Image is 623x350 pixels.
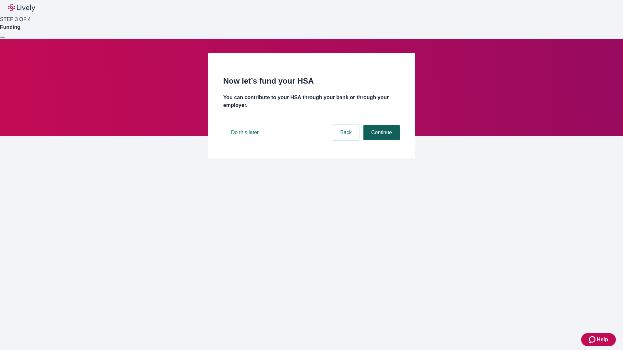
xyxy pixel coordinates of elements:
svg: Zendesk support icon [589,336,597,344]
button: Zendesk support iconHelp [581,333,616,346]
button: Do this later [223,125,266,140]
h4: You can contribute to your HSA through your bank or through your employer. [223,94,400,109]
button: Continue [363,125,400,140]
span: Help [597,336,608,344]
h2: Now let’s fund your HSA [223,75,400,87]
img: Lively [8,4,35,12]
button: Back [332,125,360,140]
